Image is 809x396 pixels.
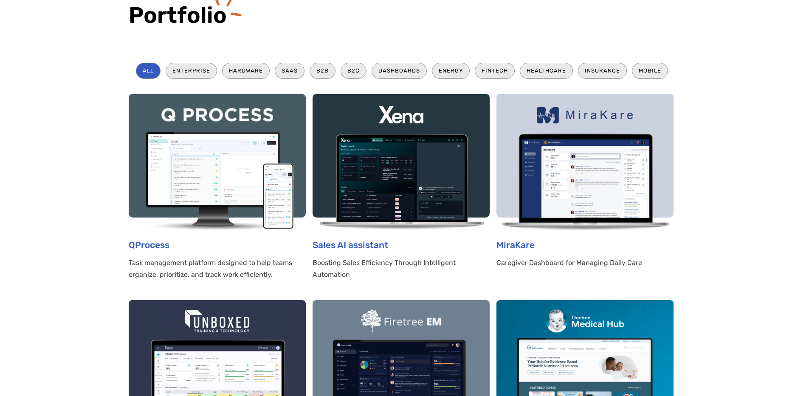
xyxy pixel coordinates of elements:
[496,240,535,250] a: MiraKare
[222,63,270,78] li: Hardware
[496,94,674,230] img: Caregiver Dashboard for Managing Daily Care
[129,94,306,230] img: Dashboard for a task management software
[475,63,515,78] li: Fintech
[578,63,627,78] li: Insurance
[767,355,809,396] iframe: Chat Widget
[2,119,8,125] input: Subscribe to UX Team newsletter.
[167,0,197,8] span: Last Name
[166,63,217,78] li: Enterprise
[372,63,427,78] li: Dashboards
[341,63,366,78] li: B2C
[129,257,306,281] p: Task management platform designed to help teams organize, prioritize, and track work efficiently.
[313,257,490,281] p: Boosting Sales Efficiency Through Intelligent Automation
[520,63,573,78] li: Healthcare
[313,240,388,250] a: Sales AI assistant
[632,63,668,78] li: Mobile
[136,63,161,78] li: All
[310,63,335,78] li: B2B
[313,94,490,230] img: Boosting Sales Efficiency Through Intelligent Automation
[129,1,681,29] h1: Portfolio
[496,257,674,269] p: Caregiver Dashboard for Managing Daily Care
[432,63,470,78] li: Energy
[129,240,169,250] a: QProcess
[11,118,330,125] span: Subscribe to UX Team newsletter.
[275,63,304,78] li: SaaS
